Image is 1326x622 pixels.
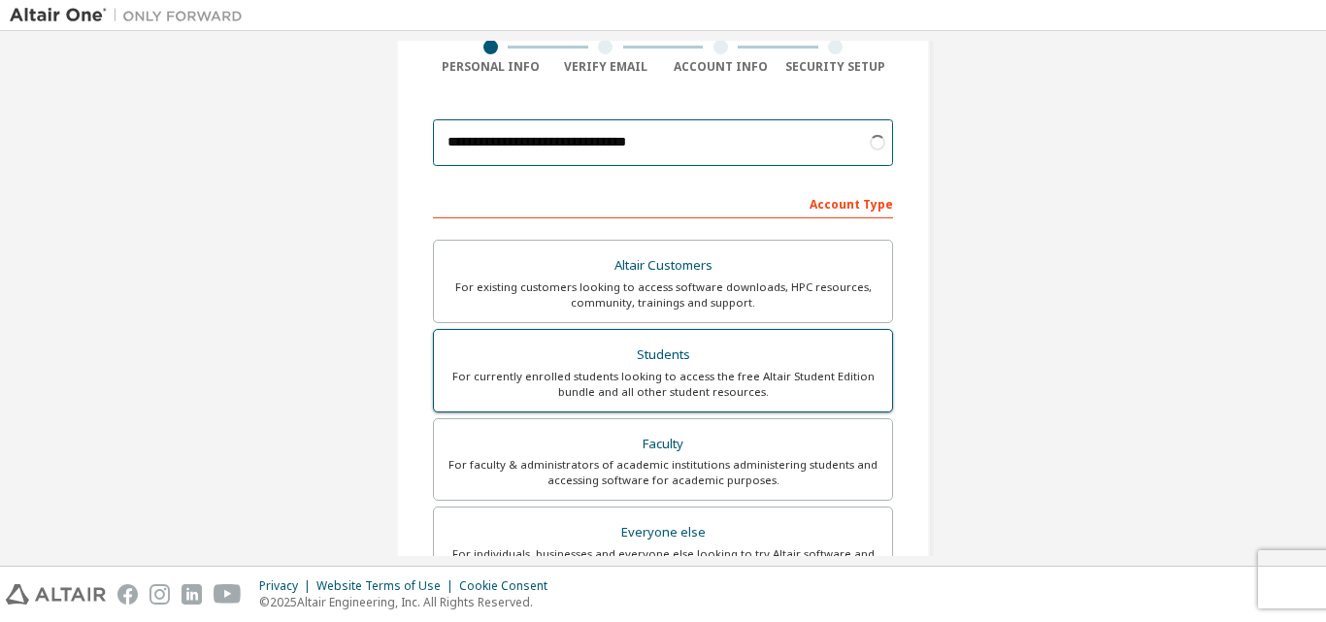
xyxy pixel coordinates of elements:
img: instagram.svg [149,584,170,605]
div: Faculty [446,431,880,458]
div: Account Type [433,187,893,218]
img: altair_logo.svg [6,584,106,605]
div: For currently enrolled students looking to access the free Altair Student Edition bundle and all ... [446,369,880,400]
div: Cookie Consent [459,578,559,594]
div: For individuals, businesses and everyone else looking to try Altair software and explore our prod... [446,546,880,577]
div: Verify Email [548,59,664,75]
div: Students [446,342,880,369]
div: Security Setup [779,59,894,75]
p: © 2025 Altair Engineering, Inc. All Rights Reserved. [259,594,559,610]
img: facebook.svg [117,584,138,605]
img: Altair One [10,6,252,25]
div: Website Terms of Use [316,578,459,594]
div: Everyone else [446,519,880,546]
div: Personal Info [433,59,548,75]
img: youtube.svg [214,584,242,605]
div: For faculty & administrators of academic institutions administering students and accessing softwa... [446,457,880,488]
div: Account Info [663,59,779,75]
div: Privacy [259,578,316,594]
div: For existing customers looking to access software downloads, HPC resources, community, trainings ... [446,279,880,311]
div: Altair Customers [446,252,880,279]
img: linkedin.svg [182,584,202,605]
